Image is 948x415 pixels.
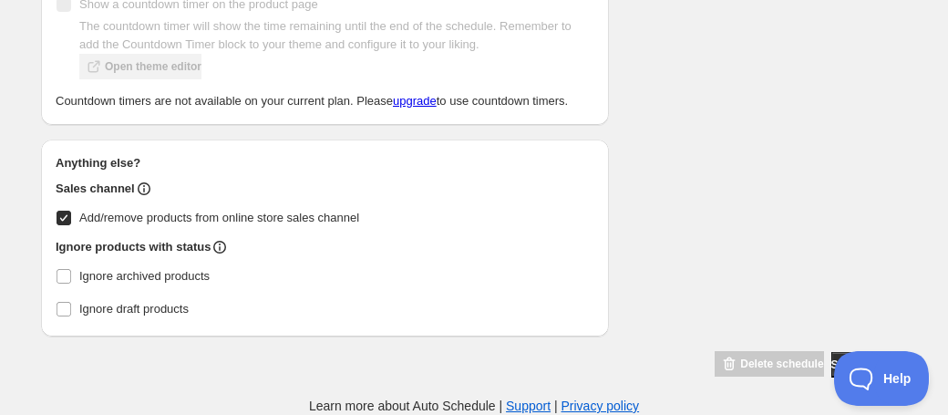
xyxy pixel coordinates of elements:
p: The countdown timer will show the time remaining until the end of the schedule. Remember to add t... [79,17,594,54]
span: Ignore archived products [79,269,210,283]
p: Countdown timers are not available on your current plan. Please to use countdown timers. [56,92,594,110]
a: Privacy policy [562,399,640,413]
h2: Ignore products with status [56,238,211,256]
iframe: Toggle Customer Support [834,351,930,406]
h2: Anything else? [56,154,594,172]
a: Support [506,399,551,413]
h2: Sales channel [56,180,135,198]
button: Save schedule [831,352,907,378]
span: Add/remove products from online store sales channel [79,211,359,224]
p: Learn more about Auto Schedule | | [309,397,639,415]
span: Ignore draft products [79,302,189,316]
a: upgrade [393,94,437,108]
span: Save schedule [831,358,907,372]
